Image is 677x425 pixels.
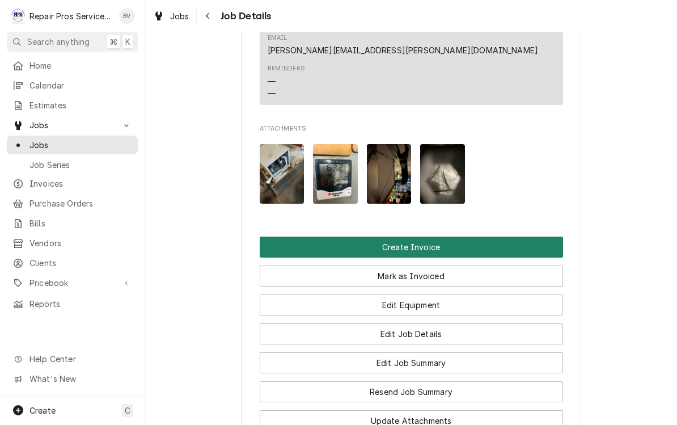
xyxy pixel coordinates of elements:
[7,155,138,174] a: Job Series
[29,197,132,209] span: Purchase Orders
[260,135,563,213] span: Attachments
[125,36,130,48] span: K
[29,277,115,289] span: Pricebook
[260,381,563,402] button: Resend Job Summary
[7,56,138,75] a: Home
[7,234,138,253] a: Vendors
[7,214,138,233] a: Bills
[268,33,539,56] div: Email
[29,119,115,131] span: Jobs
[260,144,304,204] img: 28My9KuTH69XCzja4Rij
[7,369,138,388] a: Go to What's New
[29,298,132,310] span: Reports
[260,352,563,373] button: Edit Job Summary
[10,8,26,24] div: Repair Pros Services Inc's Avatar
[268,64,305,99] div: Reminders
[149,7,194,26] a: Jobs
[29,373,131,385] span: What's New
[29,217,132,229] span: Bills
[29,79,132,91] span: Calendar
[217,9,272,24] span: Job Details
[125,405,130,416] span: C
[29,237,132,249] span: Vendors
[260,266,563,287] button: Mark as Invoiced
[260,287,563,315] div: Button Group Row
[7,254,138,272] a: Clients
[268,75,276,87] div: —
[29,178,132,190] span: Invoices
[313,144,358,204] img: dhkD5qNqTkChzb8IgQak
[29,353,131,365] span: Help Center
[367,144,412,204] img: GQTIkscLTsi6f5wtczwM
[260,124,563,133] span: Attachments
[29,60,132,71] span: Home
[109,36,117,48] span: ⌘
[7,194,138,213] a: Purchase Orders
[199,7,217,25] button: Navigate back
[10,8,26,24] div: R
[27,36,90,48] span: Search anything
[420,144,465,204] img: RQti0U5fSKGYCIxfDRJp
[7,174,138,193] a: Invoices
[260,258,563,287] div: Button Group Row
[7,350,138,368] a: Go to Help Center
[7,116,138,134] a: Go to Jobs
[29,159,132,171] span: Job Series
[7,273,138,292] a: Go to Pricebook
[7,136,138,154] a: Jobs
[260,344,563,373] div: Button Group Row
[7,76,138,95] a: Calendar
[7,294,138,313] a: Reports
[29,10,113,22] div: Repair Pros Services Inc
[7,32,138,52] button: Search anything⌘K
[260,237,563,258] button: Create Invoice
[119,8,135,24] div: BV
[29,257,132,269] span: Clients
[260,323,563,344] button: Edit Job Details
[119,8,135,24] div: Brian Volker's Avatar
[268,45,539,55] a: [PERSON_NAME][EMAIL_ADDRESS][PERSON_NAME][DOMAIN_NAME]
[29,406,56,415] span: Create
[170,10,189,22] span: Jobs
[260,124,563,213] div: Attachments
[260,315,563,344] div: Button Group Row
[268,33,287,43] div: Email
[7,96,138,115] a: Estimates
[260,373,563,402] div: Button Group Row
[29,99,132,111] span: Estimates
[29,139,132,151] span: Jobs
[268,64,305,73] div: Reminders
[268,87,276,99] div: —
[260,237,563,258] div: Button Group Row
[260,294,563,315] button: Edit Equipment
